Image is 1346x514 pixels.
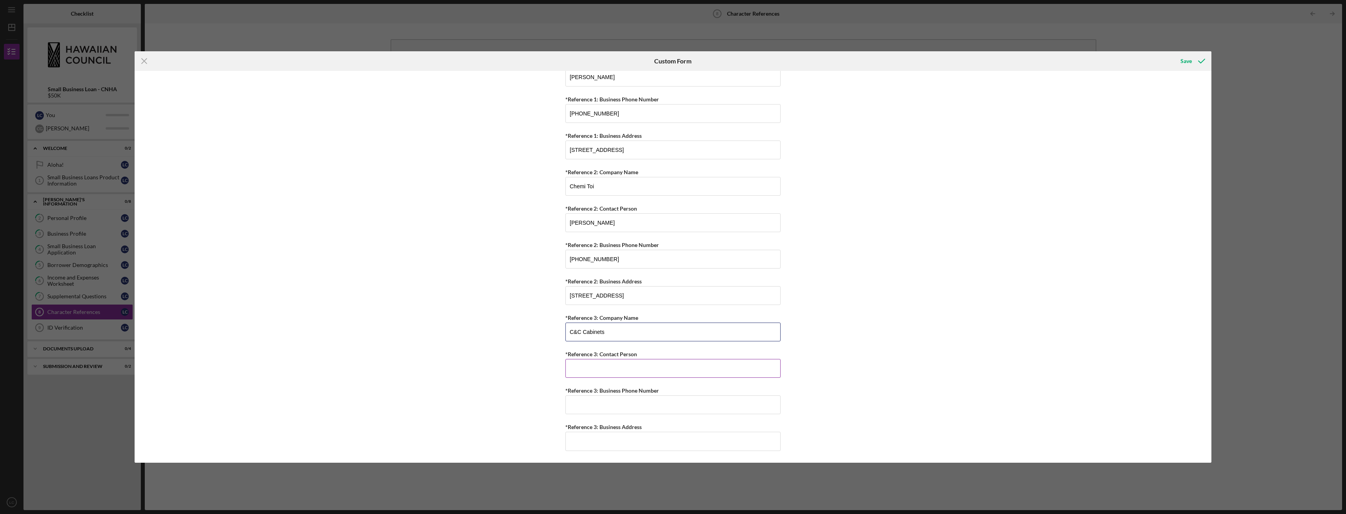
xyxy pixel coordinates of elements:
[565,205,637,212] label: *Reference 2: Contact Person
[1180,53,1192,69] div: Save
[565,96,659,103] label: *Reference 1: Business Phone Number
[565,278,642,285] label: *Reference 2: Business Address
[654,58,691,65] h6: Custom Form
[565,387,659,394] label: *Reference 3: Business Phone Number
[565,242,659,248] label: *Reference 2: Business Phone Number
[565,424,642,430] label: *Reference 3: Business Address
[1173,53,1211,69] button: Save
[565,132,642,139] label: *Reference 1: Business Address
[565,169,638,175] label: *Reference 2: Company Name
[565,351,637,357] label: *Reference 3: Contact Person
[565,314,638,321] label: *Reference 3: Company Name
